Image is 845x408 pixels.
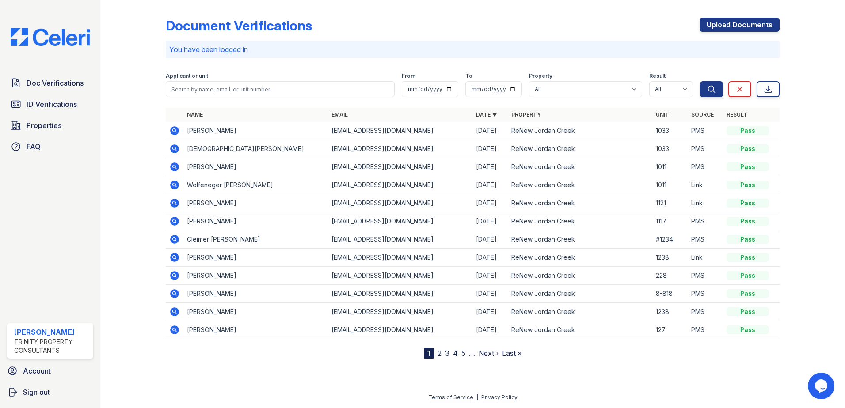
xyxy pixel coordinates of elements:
a: Property [511,111,541,118]
a: Sign out [4,383,97,401]
div: [PERSON_NAME] [14,327,90,337]
td: Link [688,176,723,194]
td: Link [688,194,723,212]
span: … [469,348,475,359]
a: Last » [502,349,521,358]
div: Pass [727,199,769,208]
td: [EMAIL_ADDRESS][DOMAIN_NAME] [328,249,472,267]
div: Pass [727,181,769,189]
a: Source [691,111,714,118]
td: ReNew Jordan Creek [508,212,652,230]
a: 3 [445,349,449,358]
td: ReNew Jordan Creek [508,194,652,212]
td: ReNew Jordan Creek [508,230,652,249]
td: [EMAIL_ADDRESS][DOMAIN_NAME] [328,212,472,230]
div: Pass [727,144,769,153]
div: Trinity Property Consultants [14,337,90,355]
td: [PERSON_NAME] [183,212,328,230]
a: Properties [7,117,93,134]
div: Pass [727,325,769,334]
td: [PERSON_NAME] [183,158,328,176]
td: [DATE] [472,285,508,303]
div: 1 [424,348,434,359]
td: [EMAIL_ADDRESS][DOMAIN_NAME] [328,194,472,212]
td: 228 [652,267,688,285]
label: To [465,72,472,79]
iframe: chat widget [808,373,836,399]
td: [EMAIL_ADDRESS][DOMAIN_NAME] [328,321,472,339]
td: 8-818 [652,285,688,303]
td: PMS [688,303,723,321]
td: ReNew Jordan Creek [508,267,652,285]
td: ReNew Jordan Creek [508,158,652,176]
a: FAQ [7,138,93,155]
td: ReNew Jordan Creek [508,321,652,339]
a: Account [4,362,97,380]
td: PMS [688,140,723,158]
div: Pass [727,271,769,280]
span: FAQ [27,141,41,152]
td: [DATE] [472,230,508,249]
td: [EMAIL_ADDRESS][DOMAIN_NAME] [328,158,472,176]
td: ReNew Jordan Creek [508,285,652,303]
td: PMS [688,122,723,140]
span: ID Verifications [27,99,77,110]
td: [PERSON_NAME] [183,267,328,285]
div: Pass [727,253,769,262]
td: 1121 [652,194,688,212]
td: Link [688,249,723,267]
td: [DATE] [472,249,508,267]
a: Privacy Policy [481,394,518,400]
input: Search by name, email, or unit number [166,81,395,97]
img: CE_Logo_Blue-a8612792a0a2168367f1c8372b55b34899dd931a85d93a1a3d3e32e68fde9ad4.png [4,28,97,46]
td: [EMAIL_ADDRESS][DOMAIN_NAME] [328,267,472,285]
td: PMS [688,285,723,303]
td: [PERSON_NAME] [183,194,328,212]
td: 1011 [652,176,688,194]
div: Pass [727,162,769,171]
td: [EMAIL_ADDRESS][DOMAIN_NAME] [328,230,472,249]
td: 1011 [652,158,688,176]
label: Result [649,72,666,79]
div: | [476,394,478,400]
td: [DATE] [472,303,508,321]
td: [EMAIL_ADDRESS][DOMAIN_NAME] [328,285,472,303]
a: Terms of Service [428,394,473,400]
span: Properties [27,120,61,131]
td: 1238 [652,303,688,321]
div: Pass [727,217,769,226]
td: [EMAIL_ADDRESS][DOMAIN_NAME] [328,122,472,140]
td: [DATE] [472,212,508,230]
div: Pass [727,235,769,244]
a: Next › [479,349,499,358]
a: Unit [656,111,669,118]
span: Doc Verifications [27,78,84,88]
td: PMS [688,158,723,176]
td: PMS [688,212,723,230]
td: [DATE] [472,267,508,285]
label: From [402,72,415,79]
p: You have been logged in [169,44,776,55]
td: 127 [652,321,688,339]
td: [DATE] [472,194,508,212]
td: ReNew Jordan Creek [508,122,652,140]
span: Account [23,366,51,376]
td: [DATE] [472,176,508,194]
td: [PERSON_NAME] [183,122,328,140]
td: Wolfeneger [PERSON_NAME] [183,176,328,194]
label: Property [529,72,552,79]
td: [DATE] [472,140,508,158]
td: [PERSON_NAME] [183,285,328,303]
div: Pass [727,307,769,316]
a: Date ▼ [476,111,497,118]
td: [DEMOGRAPHIC_DATA][PERSON_NAME] [183,140,328,158]
a: Result [727,111,747,118]
td: #1234 [652,230,688,249]
td: PMS [688,230,723,249]
a: Doc Verifications [7,74,93,92]
a: ID Verifications [7,95,93,113]
td: [DATE] [472,321,508,339]
td: [PERSON_NAME] [183,249,328,267]
td: 1238 [652,249,688,267]
span: Sign out [23,387,50,397]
